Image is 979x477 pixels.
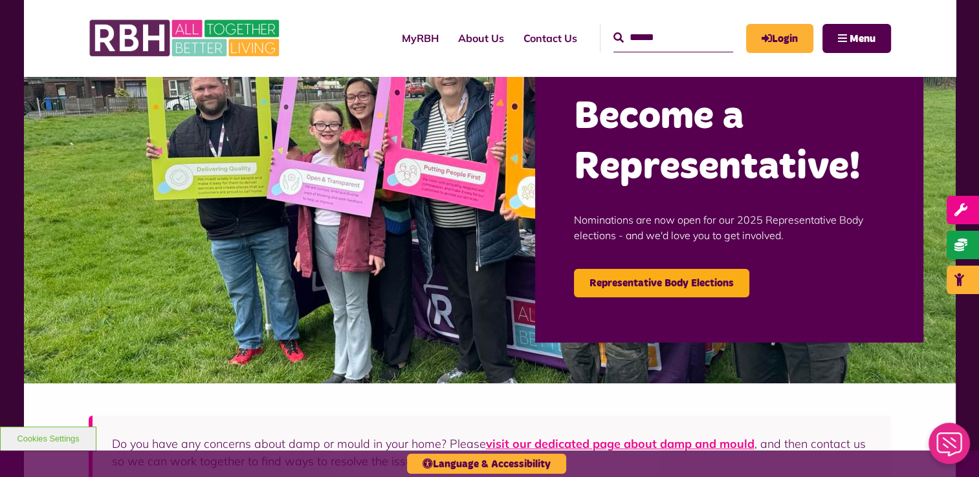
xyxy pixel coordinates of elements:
a: Contact Us [514,21,587,56]
iframe: Netcall Web Assistant for live chat [921,419,979,477]
p: Nominations are now open for our 2025 Representative Body elections - and we'd love you to get in... [574,193,885,262]
button: Language & Accessibility [407,454,566,474]
button: Navigation [822,24,891,53]
h2: Become a Representative! [574,92,885,193]
span: Menu [850,34,875,44]
a: visit our dedicated page about damp and mould [486,436,754,451]
a: MyRBH [746,24,813,53]
p: Do you have any concerns about damp or mould in your home? Please , and then contact us so we can... [112,435,872,470]
input: Search [613,24,733,52]
a: Representative Body Elections [574,269,749,297]
img: Image (22) [24,12,956,383]
a: MyRBH [392,21,448,56]
img: RBH [89,13,283,63]
a: About Us [448,21,514,56]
